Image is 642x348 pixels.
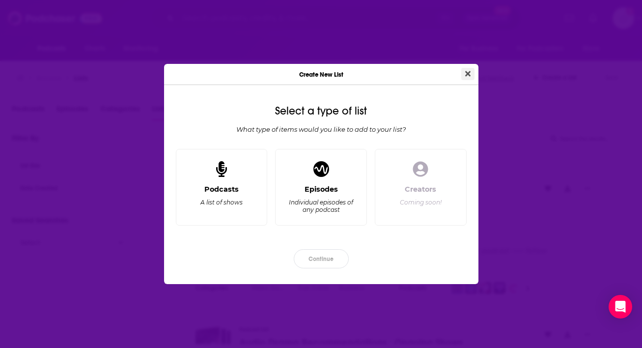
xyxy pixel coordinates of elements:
[405,185,436,194] div: Creators
[200,199,243,206] div: A list of shows
[609,295,632,319] div: Open Intercom Messenger
[172,125,471,133] div: What type of items would you like to add to your list?
[400,199,442,206] div: Coming soon!
[294,249,349,268] button: Continue
[305,185,338,194] div: Episodes
[287,199,355,213] div: Individual episodes of any podcast
[164,64,478,85] div: Create New List
[461,68,475,80] button: Close
[204,185,239,194] div: Podcasts
[172,105,471,117] div: Select a type of list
